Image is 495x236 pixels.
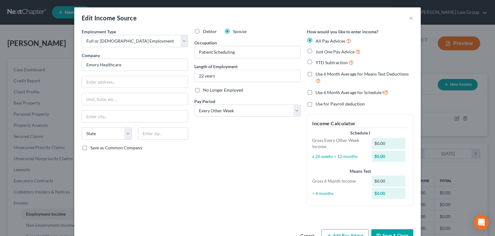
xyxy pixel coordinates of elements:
[312,168,408,174] div: Means Test
[312,130,408,136] div: Schedule I
[372,188,406,199] div: $0.00
[316,49,355,54] span: Just One Pay Advice
[309,153,369,159] div: x 26 weeks ÷ 12 months
[138,127,188,140] input: Enter zip...
[195,46,300,58] input: --
[203,87,243,93] span: No Longer Employed
[307,28,378,35] label: How would you like to enter income?
[82,93,188,105] input: Unit, Suite, etc...
[82,53,100,58] span: Company
[233,29,247,34] span: Spouse
[316,90,384,95] span: Use 6 Month Average for Schedule I
[82,59,188,71] input: Search company by name...
[409,14,413,22] button: ×
[372,151,406,162] div: $0.00
[194,63,238,70] label: Length of Employment
[309,137,369,150] div: Gross Every Other Week Income
[309,190,369,197] div: ÷ 6 months
[309,178,369,184] div: Gross 6 Month Income
[316,38,345,43] span: All Pay Advices
[203,29,217,34] span: Debtor
[82,29,116,34] span: Employment Type
[82,110,188,122] input: Enter city...
[194,39,217,46] label: Occupation
[82,76,188,88] input: Enter address...
[194,99,215,104] span: Pay Period
[316,60,348,65] span: YTD Subtraction
[372,138,406,149] div: $0.00
[312,120,408,127] h5: Income Calculator
[316,101,365,106] span: Use for Payroll deduction
[195,70,300,82] input: ex: 2 years
[372,176,406,187] div: $0.00
[90,145,142,150] span: Save as Common Company
[474,215,489,230] div: Open Intercom Messenger
[316,71,409,77] span: Use 6 Month Average for Means Test Deductions
[82,14,137,22] div: Edit Income Source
